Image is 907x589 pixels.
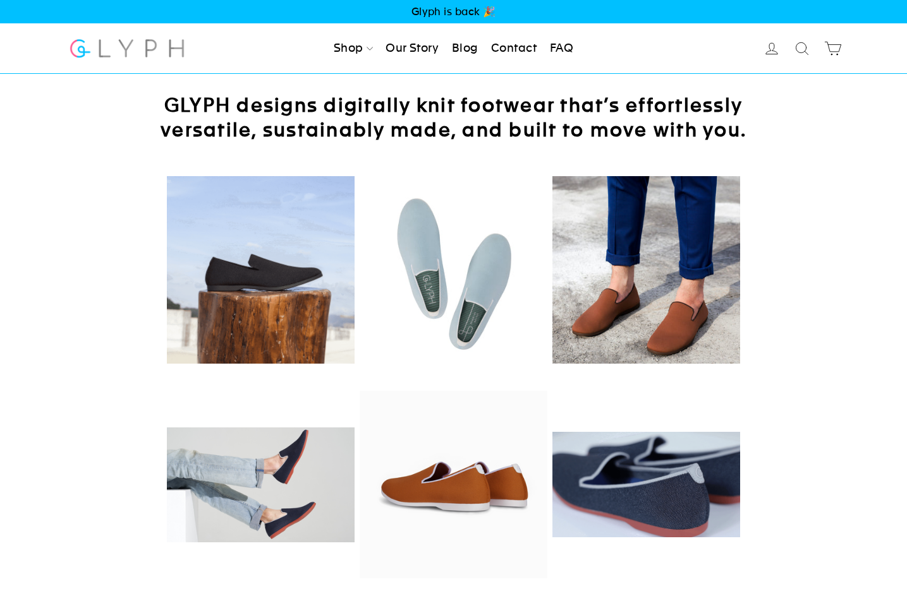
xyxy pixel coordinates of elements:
[329,35,378,62] a: Shop
[380,35,444,62] a: Our Story
[138,93,770,142] h2: GLYPH designs digitally knit footwear that’s effortlessly versatile, sustainably made, and built ...
[329,35,578,62] ul: Primary
[545,35,578,62] a: FAQ
[486,35,542,62] a: Contact
[68,32,186,65] img: Glyph
[447,35,484,62] a: Blog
